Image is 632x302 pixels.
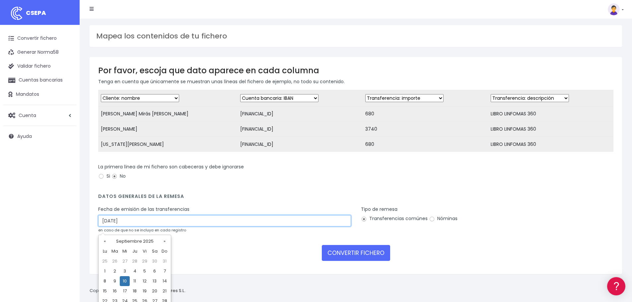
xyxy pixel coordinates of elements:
[7,46,126,52] div: Información general
[7,104,126,115] a: Videotutoriales
[130,276,140,286] td: 11
[120,276,130,286] td: 10
[140,286,150,296] td: 19
[322,245,390,261] button: CONVERTIR FICHERO
[140,266,150,276] td: 5
[7,177,126,189] button: Contáctanos
[238,106,363,122] td: [FINANCIAL_ID]
[429,215,457,222] label: Nóminas
[140,246,150,256] th: Vi
[120,256,130,266] td: 27
[98,78,613,85] p: Tenga en cuenta que únicamente se muestran unas líneas del fichero de ejemplo, no todo su contenido.
[120,286,130,296] td: 17
[98,137,238,152] td: [US_STATE][PERSON_NAME]
[238,137,363,152] td: [FINANCIAL_ID]
[98,227,186,233] small: en caso de que no se incluya en cada registro
[110,236,160,246] th: Septiembre 2025
[110,286,120,296] td: 16
[7,56,126,67] a: Información general
[19,112,36,118] span: Cuenta
[90,287,186,294] p: Copyright © 2025 .
[7,159,126,165] div: Programadores
[7,169,126,180] a: API
[140,276,150,286] td: 12
[3,31,76,45] a: Convertir fichero
[160,266,170,276] td: 7
[110,276,120,286] td: 9
[98,206,189,213] label: Fecha de emisión de las transferencias
[7,115,126,125] a: Perfiles de empresas
[150,266,160,276] td: 6
[361,206,397,213] label: Tipo de remesa
[363,106,488,122] td: 680
[7,94,126,104] a: Problemas habituales
[160,286,170,296] td: 21
[110,246,120,256] th: Ma
[98,66,613,75] h3: Por favor, escoja que dato aparece en cada columna
[130,256,140,266] td: 28
[160,236,170,246] th: »
[26,9,46,17] span: CSEPA
[100,246,110,256] th: Lu
[160,246,170,256] th: Do
[488,137,613,152] td: LIBRO LINFOMAS 360
[488,122,613,137] td: LIBRO LINFOMAS 360
[96,32,615,40] h3: Mapea los contenidos de tu fichero
[130,286,140,296] td: 18
[100,236,110,246] th: «
[150,246,160,256] th: Sa
[98,163,244,170] label: La primera línea de mi fichero son cabeceras y debe ignorarse
[120,246,130,256] th: Mi
[150,286,160,296] td: 20
[91,191,128,197] a: POWERED BY ENCHANT
[3,45,76,59] a: Generar Norma58
[98,173,110,180] label: Si
[160,276,170,286] td: 14
[238,122,363,137] td: [FINANCIAL_ID]
[160,256,170,266] td: 31
[98,106,238,122] td: [PERSON_NAME] Mirás [PERSON_NAME]
[7,142,126,152] a: General
[98,194,613,203] h4: Datos generales de la remesa
[3,59,76,73] a: Validar fichero
[7,132,126,138] div: Facturación
[100,276,110,286] td: 8
[3,73,76,87] a: Cuentas bancarias
[361,215,428,222] label: Transferencias comúnes
[120,266,130,276] td: 3
[98,122,238,137] td: [PERSON_NAME]
[363,122,488,137] td: 3740
[150,256,160,266] td: 30
[130,246,140,256] th: Ju
[100,286,110,296] td: 15
[3,129,76,143] a: Ayuda
[111,173,126,180] label: No
[130,266,140,276] td: 4
[110,266,120,276] td: 2
[8,5,25,22] img: logo
[7,73,126,80] div: Convertir ficheros
[488,106,613,122] td: LIBRO LINFOMAS 360
[3,88,76,101] a: Mandatos
[140,256,150,266] td: 29
[363,137,488,152] td: 680
[3,108,76,122] a: Cuenta
[7,84,126,94] a: Formatos
[110,256,120,266] td: 26
[17,133,32,140] span: Ayuda
[100,266,110,276] td: 1
[150,276,160,286] td: 13
[608,3,620,15] img: profile
[100,256,110,266] td: 25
